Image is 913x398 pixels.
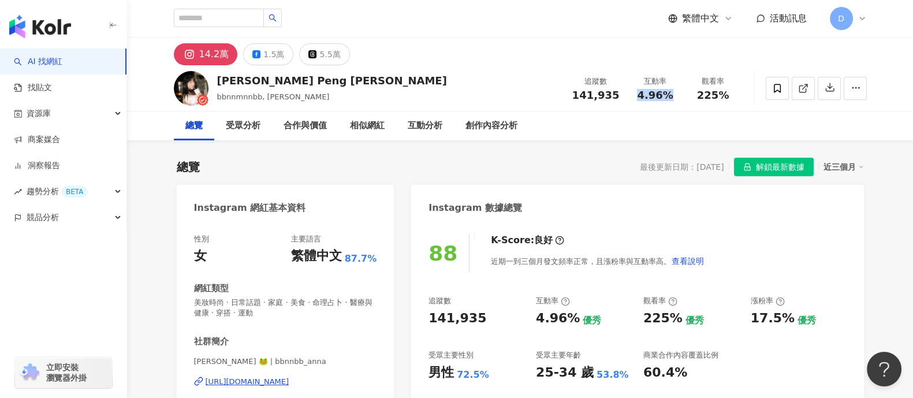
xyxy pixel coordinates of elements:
[194,202,306,214] div: Instagram 網紅基本資料
[637,90,673,101] span: 4.96%
[457,369,489,381] div: 72.5%
[643,364,687,382] div: 60.4%
[291,247,342,265] div: 繁體中文
[291,234,321,244] div: 主要語言
[14,56,62,68] a: searchAI 找網紅
[194,247,207,265] div: 女
[756,158,804,177] span: 解鎖最新數據
[583,314,601,327] div: 優秀
[867,352,901,386] iframe: Help Scout Beacon - Open
[734,158,814,176] button: 解鎖最新數據
[491,250,705,273] div: 近期一到三個月發文頻率正常，且漲粉率與互動率高。
[14,134,60,146] a: 商案媒合
[194,377,377,387] a: [URL][DOMAIN_NAME]
[643,310,683,328] div: 225%
[27,204,59,230] span: 競品分析
[14,82,52,94] a: 找貼文
[269,14,277,22] span: search
[263,46,284,62] div: 1.5萬
[491,234,564,247] div: K-Score :
[536,310,580,328] div: 4.96%
[284,119,327,133] div: 合作與價值
[691,76,735,87] div: 觀看率
[643,350,718,360] div: 商業合作內容覆蓋比例
[177,159,200,175] div: 總覽
[174,71,208,106] img: KOL Avatar
[428,241,457,265] div: 88
[685,314,704,327] div: 優秀
[14,160,60,172] a: 洞察報告
[350,119,385,133] div: 相似網紅
[319,46,340,62] div: 5.5萬
[194,234,209,244] div: 性別
[751,296,785,306] div: 漲粉率
[9,15,71,38] img: logo
[534,234,553,247] div: 良好
[194,297,377,318] span: 美妝時尚 · 日常話題 · 家庭 · 美食 · 命理占卜 · 醫療與健康 · 穿搭 · 運動
[15,357,112,388] a: chrome extension立即安裝 瀏覽器外掛
[206,377,289,387] div: [URL][DOMAIN_NAME]
[428,202,522,214] div: Instagram 數據總覽
[633,76,677,87] div: 互動率
[640,162,724,172] div: 最後更新日期：[DATE]
[18,363,41,382] img: chrome extension
[27,101,51,127] span: 資源庫
[536,364,594,382] div: 25-34 歲
[199,46,229,62] div: 14.2萬
[572,76,620,87] div: 追蹤數
[671,250,705,273] button: 查看說明
[465,119,517,133] div: 創作內容分析
[194,356,377,367] span: [PERSON_NAME] 🐸 | bbnnbb_anna
[751,310,795,328] div: 17.5%
[194,282,229,295] div: 網紅類型
[243,43,293,65] button: 1.5萬
[174,43,238,65] button: 14.2萬
[697,90,729,101] span: 225%
[597,369,629,381] div: 53.8%
[226,119,260,133] div: 受眾分析
[428,296,451,306] div: 追蹤數
[428,350,474,360] div: 受眾主要性別
[61,186,88,198] div: BETA
[345,252,377,265] span: 87.7%
[428,310,486,328] div: 141,935
[672,256,704,266] span: 查看說明
[838,12,844,25] span: D
[572,89,620,101] span: 141,935
[217,92,330,101] span: bbnnmnnbb, [PERSON_NAME]
[823,159,864,174] div: 近三個月
[217,73,447,88] div: [PERSON_NAME] Peng [PERSON_NAME]
[14,188,22,196] span: rise
[27,178,88,204] span: 趨勢分析
[770,13,807,24] span: 活動訊息
[185,119,203,133] div: 總覽
[798,314,816,327] div: 優秀
[428,364,454,382] div: 男性
[682,12,719,25] span: 繁體中文
[46,362,87,383] span: 立即安裝 瀏覽器外掛
[408,119,442,133] div: 互動分析
[536,350,581,360] div: 受眾主要年齡
[194,336,229,348] div: 社群簡介
[743,163,751,171] span: lock
[299,43,349,65] button: 5.5萬
[643,296,677,306] div: 觀看率
[536,296,570,306] div: 互動率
